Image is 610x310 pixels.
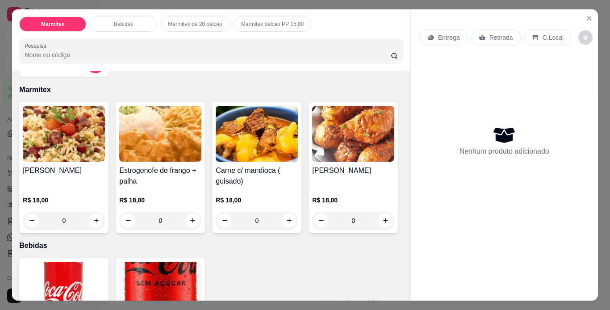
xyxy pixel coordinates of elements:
p: R$ 18,00 [23,196,105,205]
p: Bebidas [19,240,403,251]
p: R$ 18,00 [216,196,298,205]
p: R$ 18,00 [119,196,201,205]
p: Nenhum produto adicionado [460,146,549,157]
button: decrease-product-quantity [578,30,593,45]
p: Retirada [489,33,513,42]
h4: Carne c/ mandioca ( guisado) [216,165,298,187]
input: Pesquisa [25,50,391,59]
p: Entrega [438,33,460,42]
p: C.Local [543,33,564,42]
img: product-image [23,106,105,162]
img: product-image [216,106,298,162]
img: product-image [312,106,394,162]
h4: [PERSON_NAME] [312,165,394,176]
h4: [PERSON_NAME] [23,165,105,176]
p: Marmitex [19,84,403,95]
p: R$ 18,00 [312,196,394,205]
p: Bebidas [114,21,133,28]
h4: Estrogonofe de frango + palha [119,165,201,187]
img: product-image [119,106,201,162]
button: Close [582,11,596,25]
p: Marmitex de 20 balcão [168,21,222,28]
p: Marmitex [41,21,65,28]
label: Pesquisa [25,42,50,50]
p: Marmitex balcão PP 15,00 [241,21,304,28]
